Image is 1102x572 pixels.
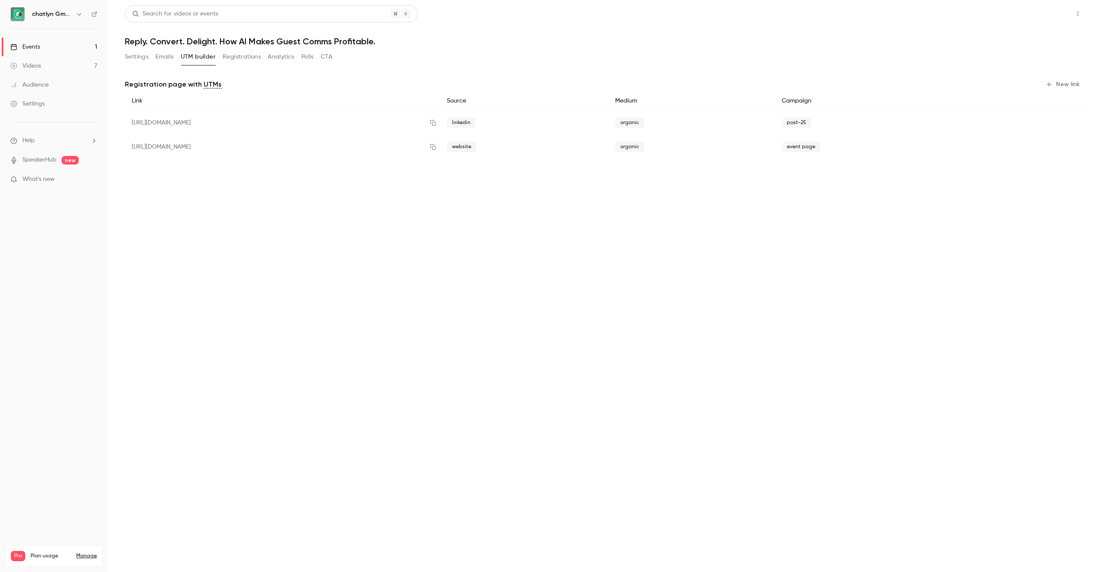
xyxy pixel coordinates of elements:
a: UTMs [204,79,222,90]
button: New link [1042,78,1085,91]
span: organic [615,142,644,152]
h1: Reply. Convert. Delight. How AI Makes Guest Comms Profitable. [125,36,1085,47]
button: CTA [321,50,332,64]
span: website [447,142,477,152]
button: Settings [125,50,149,64]
span: new [62,156,79,165]
button: UTM builder [181,50,216,64]
button: Emails [155,50,173,64]
div: Link [125,91,440,111]
span: Plan usage [31,553,71,560]
img: chatlyn GmbH [11,7,25,21]
div: Events [10,43,40,51]
div: Campaign [775,91,978,111]
span: organic [615,118,644,128]
div: Search for videos or events [132,9,218,19]
div: Source [440,91,608,111]
a: Manage [76,553,97,560]
div: [URL][DOMAIN_NAME] [125,135,440,159]
a: SpeakerHub [22,155,56,165]
div: Audience [10,81,49,89]
span: event page [782,142,820,152]
div: Settings [10,99,45,108]
button: Registrations [223,50,261,64]
p: Registration page with [125,79,222,90]
span: What's new [22,175,55,184]
button: Polls [301,50,314,64]
span: Help [22,136,35,145]
button: Analytics [268,50,294,64]
span: linkedin [447,118,476,128]
div: Medium [608,91,775,111]
button: Share [1030,5,1064,22]
div: Videos [10,62,41,70]
span: post-25 [782,118,811,128]
div: [URL][DOMAIN_NAME] [125,111,440,135]
h6: chatlyn GmbH [32,10,72,19]
span: Pro [11,551,25,561]
li: help-dropdown-opener [10,136,97,145]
